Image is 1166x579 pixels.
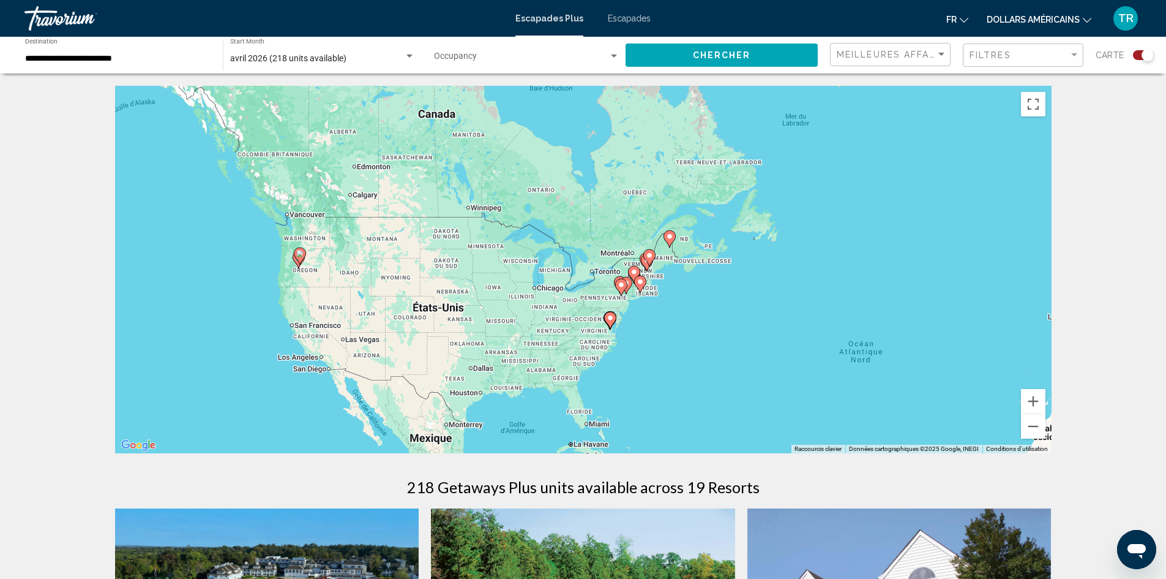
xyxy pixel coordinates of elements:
[987,15,1080,25] font: dollars américains
[118,437,159,453] a: Ouvrir cette zone dans Google Maps (dans une nouvelle fenêtre)
[946,15,957,25] font: fr
[946,10,968,28] button: Changer de langue
[1118,12,1134,25] font: TR
[986,445,1048,452] a: Conditions d'utilisation
[515,13,583,23] a: Escapades Plus
[1021,92,1045,116] button: Passer en plein écran
[1021,389,1045,414] button: Zoom avant
[837,50,952,59] span: Meilleures affaires
[849,445,979,452] span: Données cartographiques ©2025 Google, INEGI
[24,6,503,31] a: Travorium
[1117,530,1156,569] iframe: Bouton de lancement de la fenêtre de messagerie
[407,478,760,496] h1: 218 Getaways Plus units available across 19 Resorts
[1110,6,1142,31] button: Menu utilisateur
[963,43,1083,68] button: Filter
[987,10,1091,28] button: Changer de devise
[693,51,751,61] span: Chercher
[608,13,651,23] a: Escapades
[230,53,346,63] span: avril 2026 (218 units available)
[1096,47,1124,64] span: Carte
[970,50,1011,60] span: Filtres
[626,44,818,66] button: Chercher
[1021,414,1045,439] button: Zoom arrière
[837,50,947,60] mat-select: Sort by
[118,437,159,453] img: Google
[794,445,842,453] button: Raccourcis clavier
